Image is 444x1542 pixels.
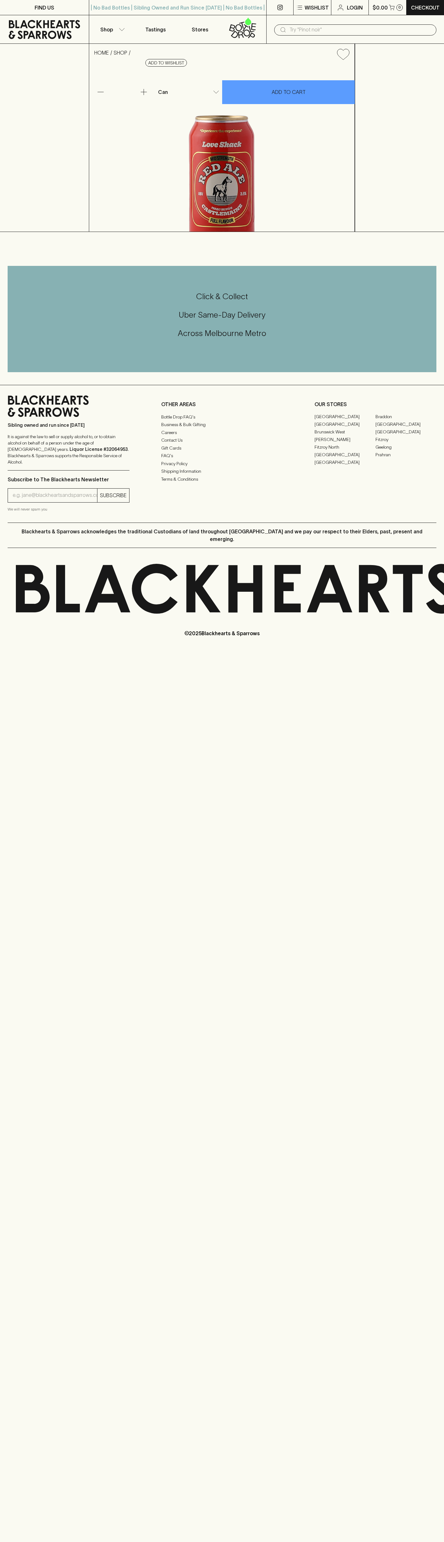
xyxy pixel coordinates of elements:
strong: Liquor License #32064953 [70,447,128,452]
div: Can [156,86,222,98]
p: Checkout [411,4,440,11]
p: OUR STORES [315,400,436,408]
p: ADD TO CART [272,88,306,96]
a: Brunswick West [315,428,375,436]
button: Add to wishlist [335,46,352,63]
a: HOME [94,50,109,56]
a: [GEOGRAPHIC_DATA] [375,421,436,428]
p: 0 [398,6,401,9]
button: SUBSCRIBE [97,489,129,502]
p: It is against the law to sell or supply alcohol to, or to obtain alcohol on behalf of a person un... [8,433,129,465]
p: Shop [100,26,113,33]
button: Add to wishlist [145,59,187,67]
a: SHOP [114,50,127,56]
p: Tastings [145,26,166,33]
div: Call to action block [8,266,436,372]
a: Shipping Information [161,468,283,475]
p: OTHER AREAS [161,400,283,408]
input: e.g. jane@blackheartsandsparrows.com.au [13,490,97,500]
h5: Across Melbourne Metro [8,328,436,339]
input: Try "Pinot noir" [289,25,431,35]
a: Careers [161,429,283,436]
p: $0.00 [373,4,388,11]
a: Stores [178,15,222,43]
a: FAQ's [161,452,283,460]
a: Fitzroy [375,436,436,444]
button: ADD TO CART [222,80,355,104]
a: [GEOGRAPHIC_DATA] [315,413,375,421]
a: [GEOGRAPHIC_DATA] [315,459,375,466]
a: Terms & Conditions [161,475,283,483]
a: Braddon [375,413,436,421]
p: FIND US [35,4,54,11]
a: Fitzroy North [315,444,375,451]
a: Bottle Drop FAQ's [161,413,283,421]
a: Prahran [375,451,436,459]
a: [GEOGRAPHIC_DATA] [315,451,375,459]
h5: Uber Same-Day Delivery [8,310,436,320]
p: SUBSCRIBE [100,491,127,499]
p: We will never spam you [8,506,129,512]
a: [PERSON_NAME] [315,436,375,444]
p: Login [347,4,363,11]
a: Gift Cards [161,444,283,452]
h5: Click & Collect [8,291,436,302]
p: Can [158,88,168,96]
a: [GEOGRAPHIC_DATA] [375,428,436,436]
a: Contact Us [161,437,283,444]
button: Shop [89,15,134,43]
a: Business & Bulk Gifting [161,421,283,429]
p: Sibling owned and run since [DATE] [8,422,129,428]
p: Stores [192,26,208,33]
p: Subscribe to The Blackhearts Newsletter [8,476,129,483]
a: Tastings [133,15,178,43]
p: Blackhearts & Sparrows acknowledges the traditional Custodians of land throughout [GEOGRAPHIC_DAT... [12,528,432,543]
a: Privacy Policy [161,460,283,467]
a: Geelong [375,444,436,451]
p: Wishlist [305,4,329,11]
a: [GEOGRAPHIC_DATA] [315,421,375,428]
img: 26286.png [89,65,355,232]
